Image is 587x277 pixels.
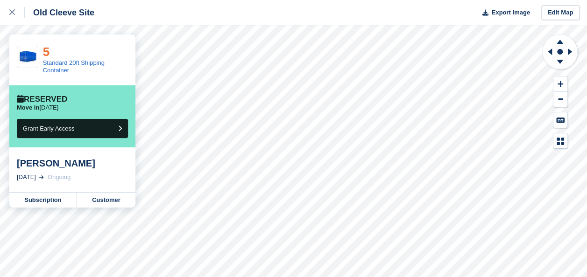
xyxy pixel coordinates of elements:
img: arrow-right-light-icn-cde0832a797a2874e46488d9cf13f60e5c3a73dbe684e267c42b8395dfbc2abf.svg [39,175,44,179]
span: Move in [17,104,39,111]
button: Export Image [477,5,530,21]
div: [PERSON_NAME] [17,158,128,169]
button: Map Legend [553,133,567,149]
span: Grant Early Access [23,125,75,132]
a: 5 [43,45,50,59]
img: container_img_1.PNG [17,51,38,63]
a: Subscription [9,193,77,208]
button: Keyboard Shortcuts [553,112,567,128]
div: Ongoing [48,173,71,182]
div: Reserved [17,95,67,104]
div: Old Cleeve Site [25,7,94,18]
a: Edit Map [541,5,580,21]
a: Standard 20ft Shipping Container [43,59,105,74]
p: [DATE] [17,104,58,111]
button: Zoom Out [553,92,567,107]
div: [DATE] [17,173,36,182]
a: Customer [77,193,135,208]
button: Grant Early Access [17,119,128,138]
button: Zoom In [553,76,567,92]
span: Export Image [491,8,530,17]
